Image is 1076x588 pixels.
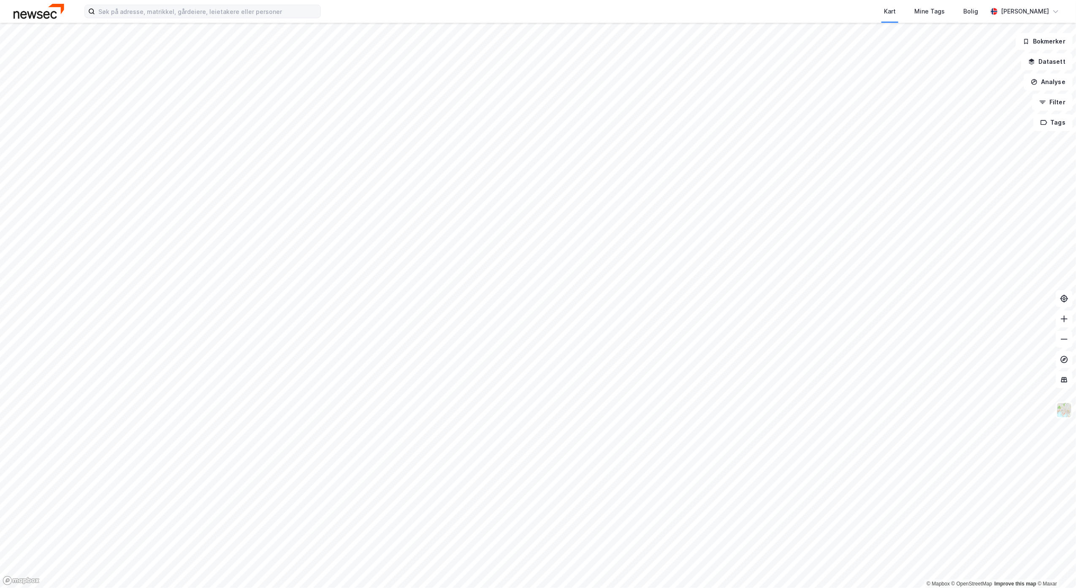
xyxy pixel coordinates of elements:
a: Mapbox [927,581,950,587]
div: [PERSON_NAME] [1001,6,1049,16]
a: OpenStreetMap [951,581,992,587]
button: Tags [1033,114,1073,131]
img: newsec-logo.f6e21ccffca1b3a03d2d.png [14,4,64,19]
img: Z [1056,402,1072,418]
div: Bolig [963,6,978,16]
div: Kontrollprogram for chat [1034,547,1076,588]
div: Mine Tags [914,6,945,16]
button: Datasett [1021,53,1073,70]
button: Bokmerker [1016,33,1073,50]
a: Improve this map [995,581,1036,587]
button: Analyse [1024,73,1073,90]
input: Søk på adresse, matrikkel, gårdeiere, leietakere eller personer [95,5,320,18]
iframe: Chat Widget [1034,547,1076,588]
button: Filter [1032,94,1073,111]
div: Kart [884,6,896,16]
a: Mapbox homepage [3,576,40,585]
